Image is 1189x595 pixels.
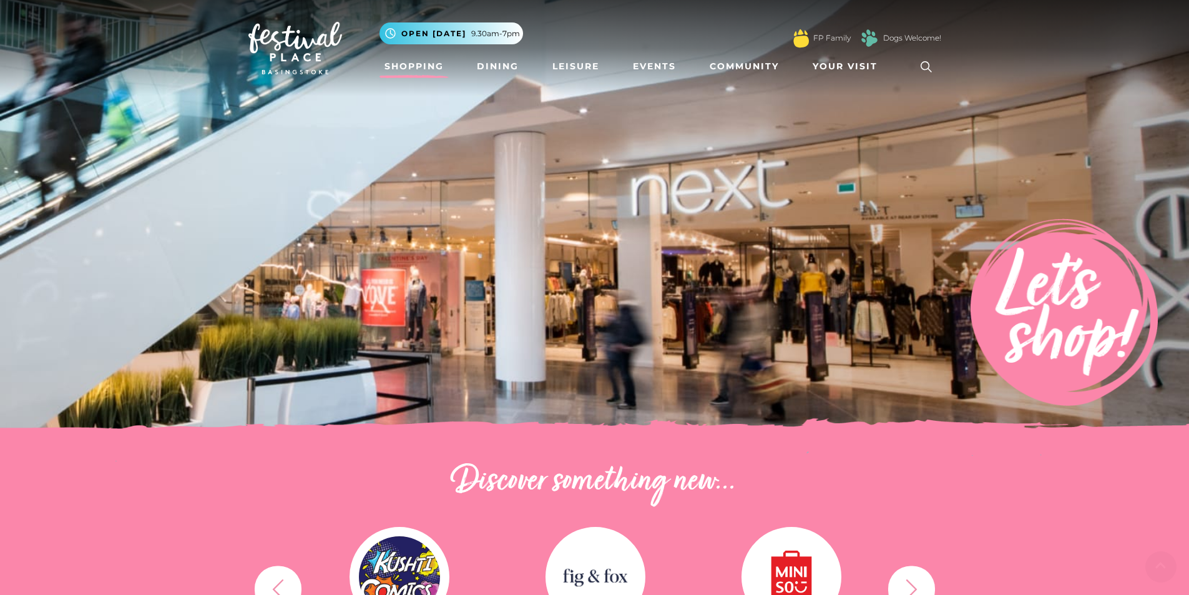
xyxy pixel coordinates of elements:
button: Open [DATE] 9.30am-7pm [379,22,523,44]
a: Leisure [547,55,604,78]
a: Events [628,55,681,78]
img: Festival Place Logo [248,22,342,74]
a: Dining [472,55,524,78]
span: Your Visit [813,60,878,73]
a: Dogs Welcome! [883,32,941,44]
a: FP Family [813,32,851,44]
span: Open [DATE] [401,28,466,39]
h2: Discover something new... [248,462,941,502]
a: Your Visit [808,55,889,78]
a: Shopping [379,55,449,78]
span: 9.30am-7pm [471,28,520,39]
a: Community [705,55,784,78]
